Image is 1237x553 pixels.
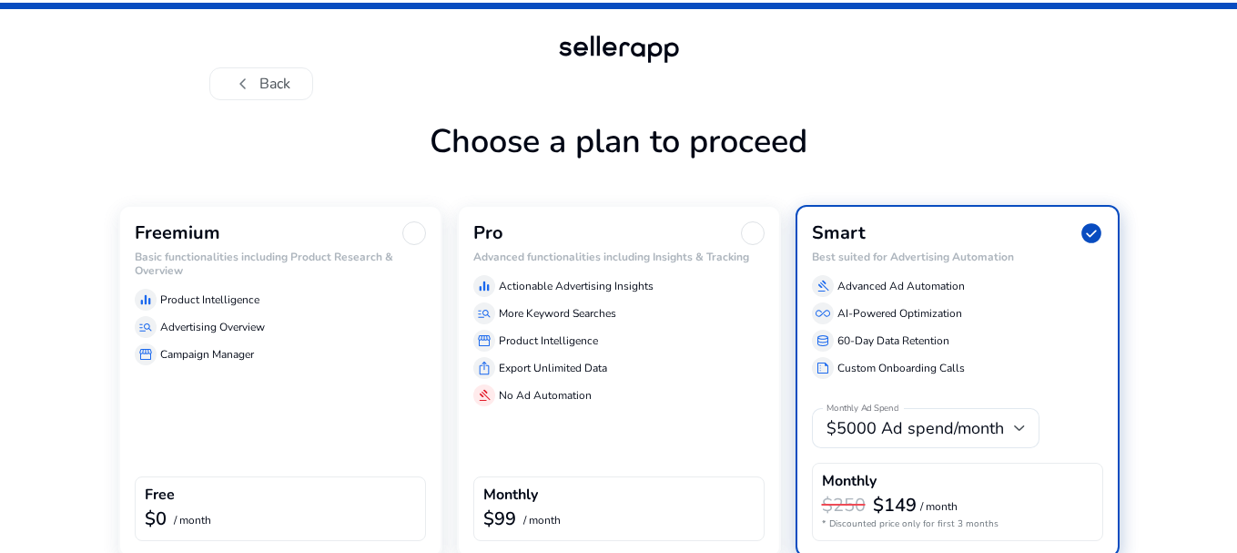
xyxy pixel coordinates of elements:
span: check_circle [1080,221,1103,245]
h4: Monthly [822,473,877,490]
p: Advanced Ad Automation [837,278,965,294]
button: chevron_leftBack [209,67,313,100]
span: gavel [477,388,492,403]
h4: Monthly [483,486,538,504]
mat-label: Monthly Ad Spend [826,403,898,415]
p: More Keyword Searches [499,305,616,322]
h6: Advanced functionalities including Insights & Tracking [473,251,765,263]
b: $0 [145,507,167,531]
p: / month [920,501,958,513]
span: equalizer [477,279,492,293]
p: / month [174,515,211,527]
p: / month [523,515,561,527]
span: database [816,333,830,348]
h4: Free [145,486,175,504]
span: all_inclusive [816,306,830,321]
h6: Best suited for Advertising Automation [812,251,1103,263]
h3: Pro [473,222,503,244]
span: gavel [816,279,830,293]
p: AI-Powered Optimization [837,305,962,322]
p: Actionable Advertising Insights [499,278,654,294]
span: storefront [138,347,153,362]
h3: $250 [822,495,866,517]
p: * Discounted price only for first 3 months [822,517,1093,531]
b: $99 [483,507,516,531]
h1: Choose a plan to proceed [118,122,1120,205]
p: 60-Day Data Retention [837,333,949,349]
p: No Ad Automation [499,387,592,404]
h6: Basic functionalities including Product Research & Overview [135,251,426,277]
p: Custom Onboarding Calls [837,360,965,376]
h3: Freemium [135,222,220,244]
b: $149 [873,493,917,517]
span: storefront [477,333,492,348]
span: manage_search [477,306,492,321]
span: ios_share [477,361,492,375]
p: Product Intelligence [160,292,259,308]
p: Export Unlimited Data [499,360,607,376]
span: manage_search [138,320,153,334]
h3: Smart [812,222,866,244]
span: summarize [816,361,830,375]
p: Campaign Manager [160,346,254,363]
p: Product Intelligence [499,333,598,349]
p: Advertising Overview [160,319,265,335]
span: equalizer [138,292,153,307]
span: $5000 Ad spend/month [826,417,1004,439]
span: chevron_left [232,73,254,95]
